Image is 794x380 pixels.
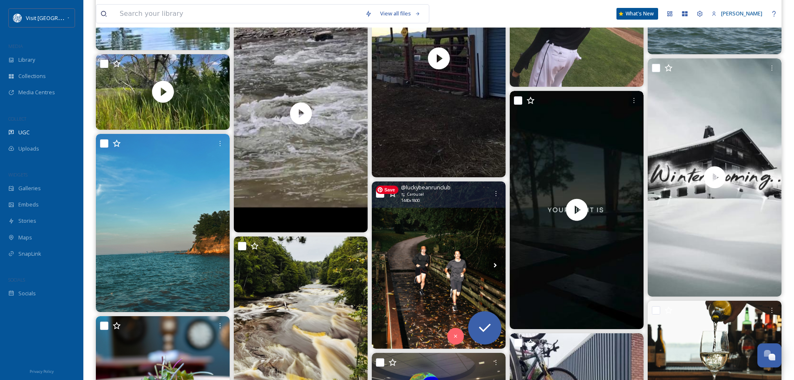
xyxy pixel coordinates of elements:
[18,145,39,153] span: Uploads
[18,88,55,96] span: Media Centres
[13,14,22,22] img: download%20%281%29.png
[8,43,23,49] span: MEDIA
[18,250,41,258] span: SnapLink
[96,134,230,312] img: #ohio #lake #erie
[510,91,644,329] img: thumbnail
[18,289,36,297] span: Socials
[18,128,30,136] span: UGC
[30,369,54,374] span: Privacy Policy
[401,198,420,204] span: 1440 x 1800
[757,343,781,367] button: Open Chat
[96,54,230,130] img: thumbnail
[707,5,766,22] a: [PERSON_NAME]
[401,184,451,191] span: @ luckybeanrunclub
[8,171,28,178] span: WIDGETS
[616,8,658,20] a: What's New
[18,184,41,192] span: Galleries
[18,201,39,209] span: Embeds
[30,366,54,376] a: Privacy Policy
[115,5,361,23] input: Search your library
[8,277,25,283] span: SOCIALS
[18,56,35,64] span: Library
[376,5,425,22] a: View all files
[510,91,644,329] video: Focus and Purpose #eriepa #lifestyle #onthegrind #lifestyle #spiritual
[648,58,781,297] img: thumbnail
[8,116,26,122] span: COLLECT
[96,54,230,130] video: Sneaking up on a great blue heron at Presque Isle State Park #presqueisle #presqueislestatepark #...
[18,217,36,225] span: Stories
[648,58,781,297] video: ☃️Winter is coming! Stay ahead of the snow by booking on our website❄️ #landscaping #mercercounty...
[376,186,398,194] span: Save
[721,10,762,17] span: [PERSON_NAME]
[372,181,506,349] img: Weekend starts at Perry’s Monument. // tomorrow. 8 AM. Bring a friend. #luckybeanrunclub #eriepa ...
[18,234,32,242] span: Maps
[18,72,46,80] span: Collections
[26,14,90,22] span: Visit [GEOGRAPHIC_DATA]
[407,191,424,197] span: Carousel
